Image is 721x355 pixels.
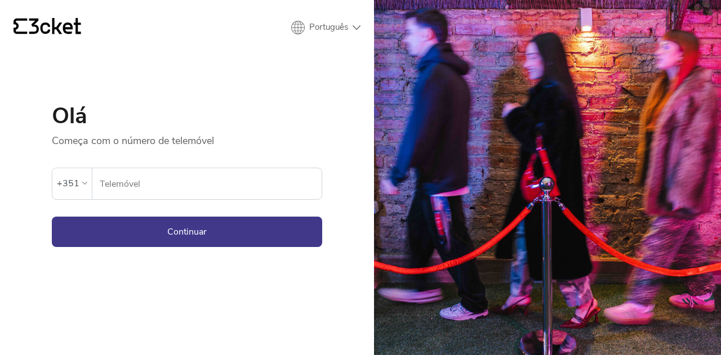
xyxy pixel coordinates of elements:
[14,18,81,37] a: {' '}
[52,105,322,127] h1: Olá
[99,168,322,199] input: Telemóvel
[52,217,322,247] button: Continuar
[57,175,79,192] div: +351
[14,19,27,34] g: {' '}
[92,168,322,200] label: Telemóvel
[52,127,322,147] p: Começa com o número de telemóvel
